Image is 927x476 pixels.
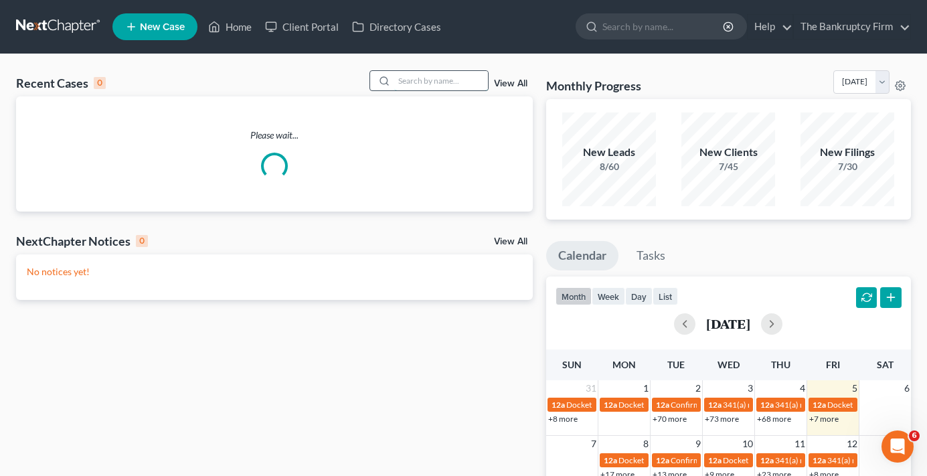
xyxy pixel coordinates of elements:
[723,400,852,410] span: 341(a) meeting for [PERSON_NAME]
[653,287,678,305] button: list
[494,237,527,246] a: View All
[798,380,807,396] span: 4
[546,78,641,94] h3: Monthly Progress
[345,15,448,39] a: Directory Cases
[718,359,740,370] span: Wed
[877,359,894,370] span: Sat
[642,380,650,396] span: 1
[760,400,774,410] span: 12a
[618,455,738,465] span: Docket Text: for [PERSON_NAME]
[612,359,636,370] span: Mon
[201,15,258,39] a: Home
[760,455,774,465] span: 12a
[584,380,598,396] span: 31
[793,436,807,452] span: 11
[813,455,826,465] span: 12a
[708,400,722,410] span: 12a
[694,436,702,452] span: 9
[556,287,592,305] button: month
[604,455,617,465] span: 12a
[494,79,527,88] a: View All
[27,265,522,279] p: No notices yet!
[653,414,687,424] a: +70 more
[394,71,488,90] input: Search by name...
[671,455,823,465] span: Confirmation hearing for [PERSON_NAME]
[602,14,725,39] input: Search by name...
[562,359,582,370] span: Sun
[618,400,809,410] span: Docket Text: for [PERSON_NAME] & [PERSON_NAME]
[592,287,625,305] button: week
[16,75,106,91] div: Recent Cases
[826,359,840,370] span: Fri
[746,380,754,396] span: 3
[813,400,826,410] span: 12a
[681,160,775,173] div: 7/45
[656,455,669,465] span: 12a
[552,400,565,410] span: 12a
[94,77,106,89] div: 0
[642,436,650,452] span: 8
[800,145,894,160] div: New Filings
[909,430,920,441] span: 6
[625,287,653,305] button: day
[16,129,533,142] p: Please wait...
[258,15,345,39] a: Client Portal
[656,400,669,410] span: 12a
[16,233,148,249] div: NextChapter Notices
[748,15,792,39] a: Help
[562,160,656,173] div: 8/60
[590,436,598,452] span: 7
[694,380,702,396] span: 2
[794,15,910,39] a: The Bankruptcy Firm
[881,430,914,463] iframe: Intercom live chat
[771,359,790,370] span: Thu
[903,380,911,396] span: 6
[741,436,754,452] span: 10
[140,22,185,32] span: New Case
[562,145,656,160] div: New Leads
[671,400,823,410] span: Confirmation hearing for [PERSON_NAME]
[136,235,148,247] div: 0
[667,359,685,370] span: Tue
[705,414,739,424] a: +73 more
[809,414,839,424] a: +7 more
[566,400,686,410] span: Docket Text: for [PERSON_NAME]
[681,145,775,160] div: New Clients
[708,455,722,465] span: 12a
[624,241,677,270] a: Tasks
[757,414,791,424] a: +68 more
[800,160,894,173] div: 7/30
[845,436,859,452] span: 12
[851,380,859,396] span: 5
[706,317,750,331] h2: [DATE]
[775,400,904,410] span: 341(a) meeting for [PERSON_NAME]
[548,414,578,424] a: +8 more
[775,455,904,465] span: 341(a) meeting for [PERSON_NAME]
[604,400,617,410] span: 12a
[723,455,914,465] span: Docket Text: for [PERSON_NAME] & [PERSON_NAME]
[546,241,618,270] a: Calendar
